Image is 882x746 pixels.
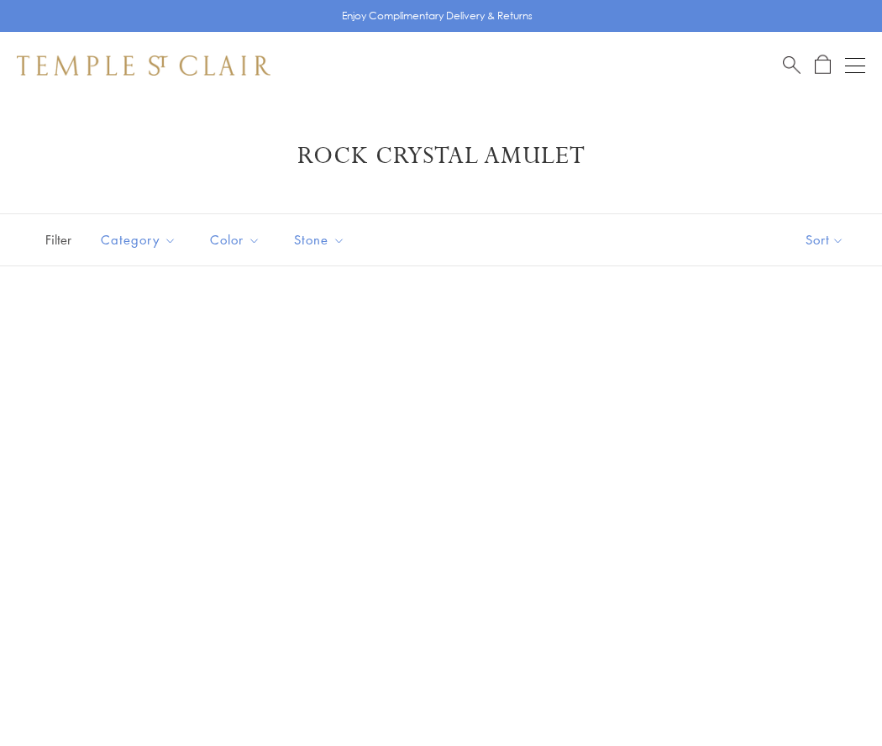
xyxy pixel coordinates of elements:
[783,55,801,76] a: Search
[17,55,270,76] img: Temple St. Clair
[88,221,189,259] button: Category
[92,229,189,250] span: Category
[342,8,533,24] p: Enjoy Complimentary Delivery & Returns
[845,55,865,76] button: Open navigation
[197,221,273,259] button: Color
[202,229,273,250] span: Color
[815,55,831,76] a: Open Shopping Bag
[768,214,882,265] button: Show sort by
[286,229,358,250] span: Stone
[281,221,358,259] button: Stone
[42,141,840,171] h1: Rock Crystal Amulet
